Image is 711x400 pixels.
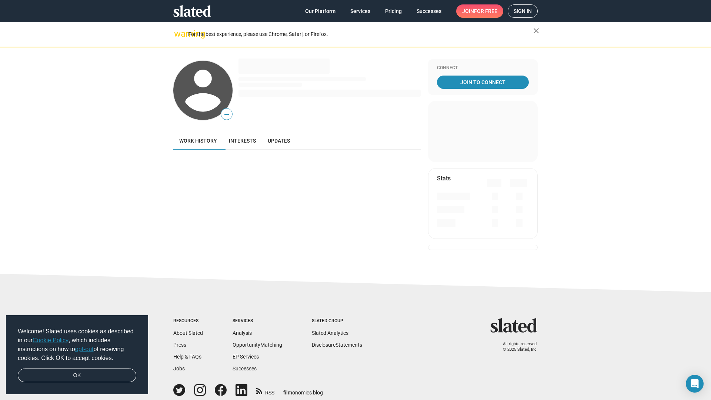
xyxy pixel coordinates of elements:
[173,318,203,324] div: Resources
[312,330,348,336] a: Slated Analytics
[173,354,201,360] a: Help & FAQs
[268,138,290,144] span: Updates
[173,132,223,150] a: Work history
[173,342,186,348] a: Press
[283,383,323,396] a: filmonomics blog
[299,4,341,18] a: Our Platform
[437,174,451,182] mat-card-title: Stats
[411,4,447,18] a: Successes
[173,366,185,371] a: Jobs
[514,5,532,17] span: Sign in
[18,327,136,363] span: Welcome! Slated uses cookies as described in our , which includes instructions on how to of recei...
[233,330,252,336] a: Analysis
[229,138,256,144] span: Interests
[6,315,148,394] div: cookieconsent
[18,369,136,383] a: dismiss cookie message
[474,4,497,18] span: for free
[233,342,282,348] a: OpportunityMatching
[233,366,257,371] a: Successes
[173,330,203,336] a: About Slated
[312,318,362,324] div: Slated Group
[350,4,370,18] span: Services
[437,76,529,89] a: Join To Connect
[312,342,362,348] a: DisclosureStatements
[174,29,183,38] mat-icon: warning
[495,341,538,352] p: All rights reserved. © 2025 Slated, Inc.
[385,4,402,18] span: Pricing
[233,318,282,324] div: Services
[437,65,529,71] div: Connect
[456,4,503,18] a: Joinfor free
[188,29,533,39] div: For the best experience, please use Chrome, Safari, or Firefox.
[379,4,408,18] a: Pricing
[438,76,527,89] span: Join To Connect
[179,138,217,144] span: Work history
[686,375,704,393] div: Open Intercom Messenger
[262,132,296,150] a: Updates
[283,390,292,396] span: film
[508,4,538,18] a: Sign in
[417,4,441,18] span: Successes
[233,354,259,360] a: EP Services
[305,4,336,18] span: Our Platform
[462,4,497,18] span: Join
[223,132,262,150] a: Interests
[256,385,274,396] a: RSS
[532,26,541,35] mat-icon: close
[221,110,232,119] span: —
[33,337,69,343] a: Cookie Policy
[344,4,376,18] a: Services
[75,346,94,352] a: opt-out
